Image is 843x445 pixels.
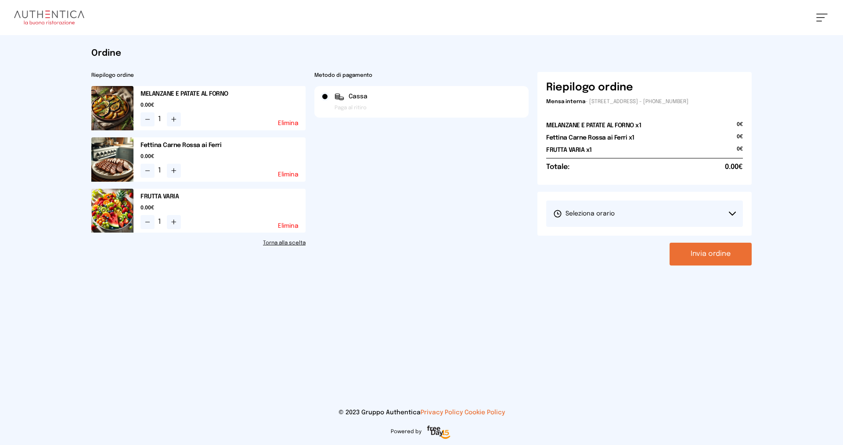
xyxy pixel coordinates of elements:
[335,104,367,111] span: Paga al ritiro
[546,121,641,130] h2: MELANZANE E PATATE AL FORNO x1
[158,165,163,176] span: 1
[546,99,585,104] span: Mensa interna
[140,102,306,109] span: 0.00€
[158,217,163,227] span: 1
[421,409,463,416] a: Privacy Policy
[91,240,306,247] a: Torna alla scelta
[158,114,163,125] span: 1
[91,189,133,233] img: media
[140,153,306,160] span: 0.00€
[546,201,743,227] button: Seleziona orario
[91,137,133,182] img: media
[14,408,829,417] p: © 2023 Gruppo Authentica
[314,72,529,79] h2: Metodo di pagamento
[546,133,634,142] h2: Fettina Carne Rossa ai Ferri x1
[140,192,306,201] h2: FRUTTA VARIA
[278,223,299,229] button: Elimina
[465,409,505,416] a: Cookie Policy
[546,162,569,172] h6: Totale:
[14,11,84,25] img: logo.8f33a47.png
[546,98,743,105] p: - [STREET_ADDRESS] - [PHONE_NUMBER]
[737,133,743,146] span: 0€
[140,141,306,150] h2: Fettina Carne Rossa ai Ferri
[425,424,453,441] img: logo-freeday.3e08031.png
[278,172,299,178] button: Elimina
[91,47,752,60] h1: Ordine
[553,209,615,218] span: Seleziona orario
[91,72,306,79] h2: Riepilogo ordine
[140,205,306,212] span: 0.00€
[140,90,306,98] h2: MELANZANE E PATATE AL FORNO
[91,86,133,130] img: media
[546,81,633,95] h6: Riepilogo ordine
[546,146,592,154] h2: FRUTTA VARIA x1
[737,146,743,158] span: 0€
[725,162,743,172] span: 0.00€
[737,121,743,133] span: 0€
[278,120,299,126] button: Elimina
[349,92,367,101] span: Cassa
[391,428,421,435] span: Powered by
[670,243,752,266] button: Invia ordine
